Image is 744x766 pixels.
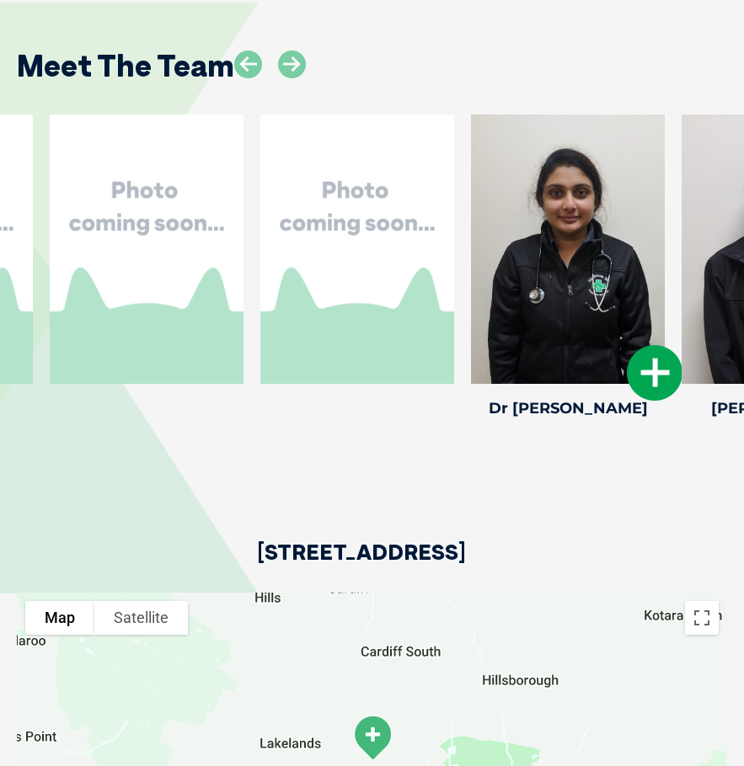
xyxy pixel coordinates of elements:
button: Show street map [25,601,94,635]
h2: Meet The Team [17,51,234,81]
button: Toggle fullscreen view [685,601,719,635]
button: Show satellite imagery [94,601,188,635]
h2: [STREET_ADDRESS] [257,541,466,593]
h4: Dr [PERSON_NAME] [471,401,665,416]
